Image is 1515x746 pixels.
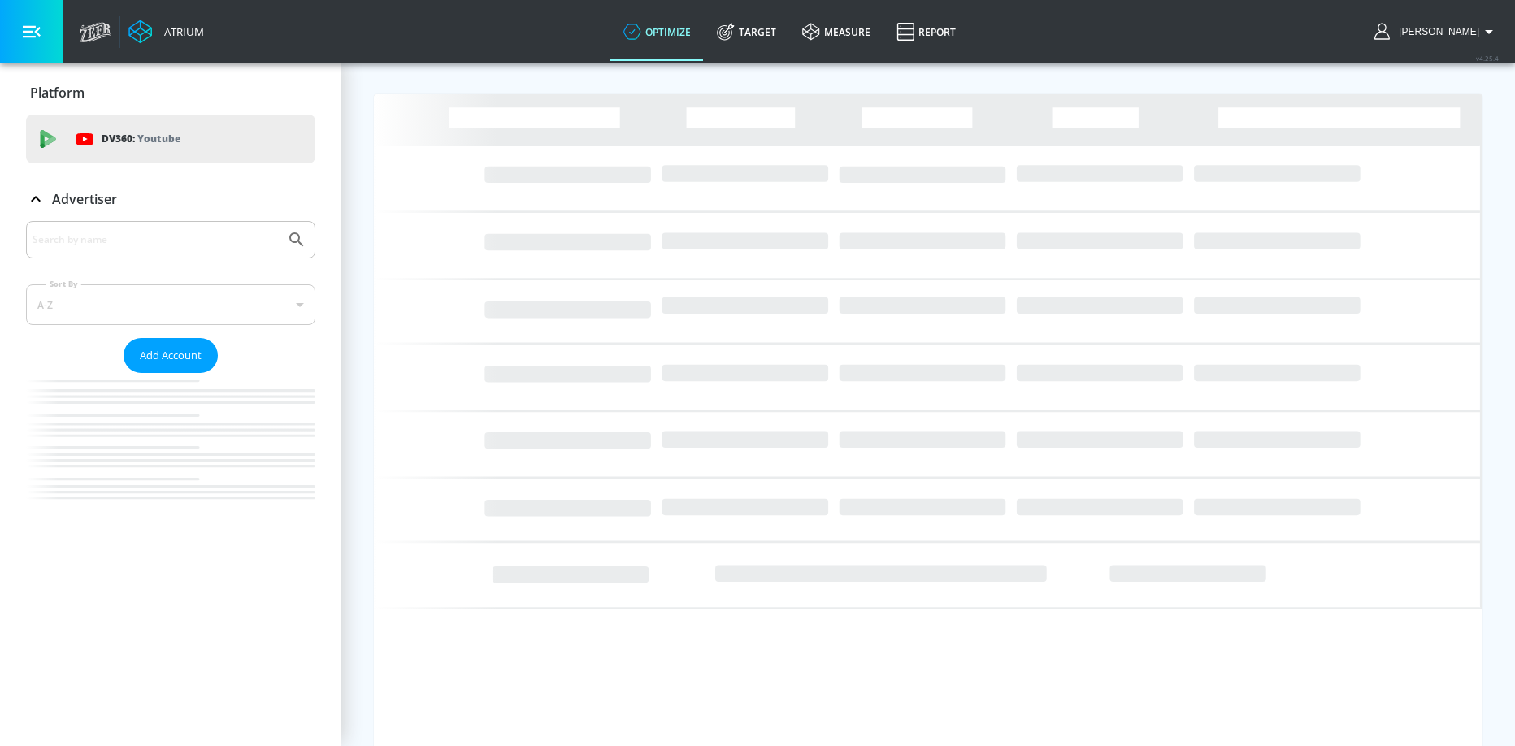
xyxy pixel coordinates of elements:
a: Atrium [128,20,204,44]
a: Target [704,2,789,61]
a: measure [789,2,883,61]
div: Platform [26,70,315,115]
div: Advertiser [26,176,315,222]
div: Atrium [158,24,204,39]
div: A-Z [26,284,315,325]
label: Sort By [46,279,81,289]
span: v 4.25.4 [1476,54,1499,63]
p: DV360: [102,130,180,148]
a: optimize [610,2,704,61]
span: login as: nathan.mistretta@zefr.com [1392,26,1479,37]
div: DV360: Youtube [26,115,315,163]
nav: list of Advertiser [26,373,315,531]
div: Advertiser [26,221,315,531]
p: Advertiser [52,190,117,208]
a: Report [883,2,969,61]
button: [PERSON_NAME] [1374,22,1499,41]
button: Add Account [124,338,218,373]
p: Platform [30,84,85,102]
input: Search by name [33,229,279,250]
p: Youtube [137,130,180,147]
span: Add Account [140,346,202,365]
